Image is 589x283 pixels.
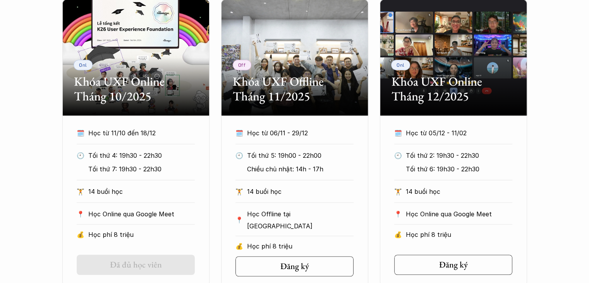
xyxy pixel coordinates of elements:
p: Chiều chủ nhật: 14h - 17h [247,163,354,175]
p: 14 buổi học [88,186,195,197]
p: Onl [79,62,87,67]
p: Học phí 8 triệu [247,240,354,252]
p: 🏋️ [394,186,402,197]
p: 💰 [77,229,84,240]
p: 📍 [235,216,243,224]
p: 📍 [394,211,402,218]
p: Tối thứ 5: 19h00 - 22h00 [247,150,354,161]
p: 🕙 [394,150,402,161]
p: Off [238,62,246,67]
p: 📍 [77,211,84,218]
p: Học Offline tại [GEOGRAPHIC_DATA] [247,208,354,232]
p: 🗓️ [394,127,402,139]
p: Học phí 8 triệu [88,229,195,240]
p: 🗓️ [235,127,243,139]
p: 14 buổi học [247,186,354,197]
p: Học từ 11/10 đến 18/12 [88,127,180,139]
h2: Khóa UXF Offline Tháng 11/2025 [233,74,357,104]
p: Tối thứ 7: 19h30 - 22h30 [88,163,195,175]
p: Tối thứ 4: 19h30 - 22h30 [88,150,195,161]
p: 🏋️ [235,186,243,197]
p: Tối thứ 6: 19h30 - 22h30 [406,163,512,175]
h5: Đăng ký [439,260,468,270]
p: 14 buổi học [406,186,512,197]
p: Học Online qua Google Meet [88,208,195,220]
p: 🕙 [77,150,84,161]
p: 🏋️ [77,186,84,197]
p: 🕙 [235,150,243,161]
p: Onl [397,62,405,67]
p: Học từ 06/11 - 29/12 [247,127,339,139]
p: Học phí 8 triệu [406,229,512,240]
p: Học Online qua Google Meet [406,208,512,220]
p: 🗓️ [77,127,84,139]
p: Học từ 05/12 - 11/02 [406,127,498,139]
a: Đăng ký [394,255,512,275]
p: 💰 [235,240,243,252]
p: 💰 [394,229,402,240]
a: Đăng ký [235,256,354,276]
h5: Đăng ký [280,261,309,271]
h2: Khóa UXF Online Tháng 10/2025 [74,74,198,104]
h5: Đã đủ học viên [110,260,162,270]
p: Tối thứ 2: 19h30 - 22h30 [406,150,512,161]
h2: Khóa UXF Online Tháng 12/2025 [392,74,515,104]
